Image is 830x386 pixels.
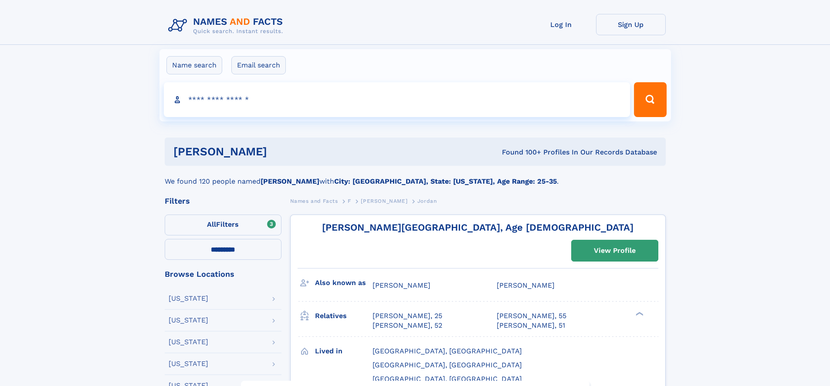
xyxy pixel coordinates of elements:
[497,311,566,321] a: [PERSON_NAME], 55
[322,222,634,233] a: [PERSON_NAME][GEOGRAPHIC_DATA], Age [DEMOGRAPHIC_DATA]
[497,321,565,330] a: [PERSON_NAME], 51
[169,339,208,346] div: [US_STATE]
[290,195,338,206] a: Names and Facts
[373,281,430,289] span: [PERSON_NAME]
[173,146,385,157] h1: [PERSON_NAME]
[572,240,658,261] a: View Profile
[165,270,281,278] div: Browse Locations
[315,344,373,359] h3: Lived in
[596,14,666,35] a: Sign Up
[373,311,442,321] a: [PERSON_NAME], 25
[315,309,373,323] h3: Relatives
[361,198,407,204] span: [PERSON_NAME]
[348,195,351,206] a: F
[315,275,373,290] h3: Also known as
[373,361,522,369] span: [GEOGRAPHIC_DATA], [GEOGRAPHIC_DATA]
[166,56,222,74] label: Name search
[634,311,644,316] div: ❯
[526,14,596,35] a: Log In
[361,195,407,206] a: [PERSON_NAME]
[373,347,522,355] span: [GEOGRAPHIC_DATA], [GEOGRAPHIC_DATA]
[207,220,216,228] span: All
[169,295,208,302] div: [US_STATE]
[373,321,442,330] a: [PERSON_NAME], 52
[169,317,208,324] div: [US_STATE]
[165,166,666,187] div: We found 120 people named with .
[417,198,437,204] span: Jordan
[348,198,351,204] span: F
[165,197,281,205] div: Filters
[231,56,286,74] label: Email search
[373,375,522,383] span: [GEOGRAPHIC_DATA], [GEOGRAPHIC_DATA]
[497,281,555,289] span: [PERSON_NAME]
[261,177,319,185] b: [PERSON_NAME]
[594,241,636,261] div: View Profile
[384,148,657,157] div: Found 100+ Profiles In Our Records Database
[169,360,208,367] div: [US_STATE]
[164,82,630,117] input: search input
[634,82,666,117] button: Search Button
[165,14,290,37] img: Logo Names and Facts
[165,215,281,235] label: Filters
[334,177,557,185] b: City: [GEOGRAPHIC_DATA], State: [US_STATE], Age Range: 25-35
